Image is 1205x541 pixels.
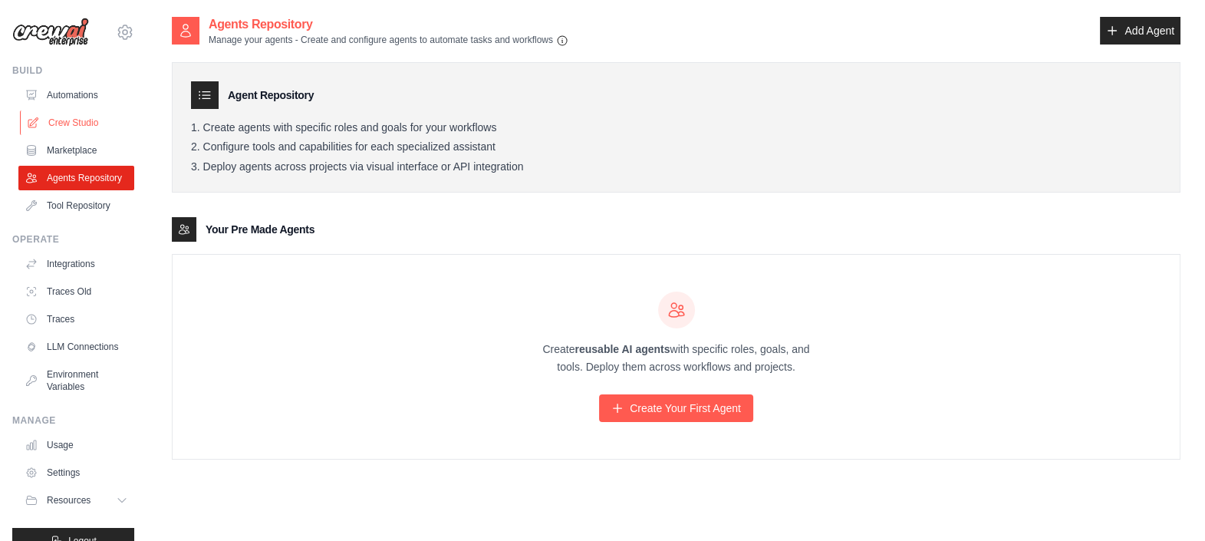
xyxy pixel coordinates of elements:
[191,160,1161,174] li: Deploy agents across projects via visual interface or API integration
[18,279,134,304] a: Traces Old
[18,193,134,218] a: Tool Repository
[18,335,134,359] a: LLM Connections
[12,233,134,246] div: Operate
[18,488,134,513] button: Resources
[18,433,134,457] a: Usage
[191,121,1161,135] li: Create agents with specific roles and goals for your workflows
[529,341,824,376] p: Create with specific roles, goals, and tools. Deploy them across workflows and projects.
[18,138,134,163] a: Marketplace
[209,34,568,47] p: Manage your agents - Create and configure agents to automate tasks and workflows
[191,140,1161,154] li: Configure tools and capabilities for each specialized assistant
[12,64,134,77] div: Build
[228,87,314,103] h3: Agent Repository
[18,83,134,107] a: Automations
[206,222,314,237] h3: Your Pre Made Agents
[12,18,89,47] img: Logo
[599,394,753,422] a: Create Your First Agent
[18,362,134,399] a: Environment Variables
[209,15,568,34] h2: Agents Repository
[20,111,136,135] a: Crew Studio
[18,307,134,332] a: Traces
[12,414,134,427] div: Manage
[18,252,134,276] a: Integrations
[575,343,670,355] strong: reusable AI agents
[18,166,134,190] a: Agents Repository
[18,460,134,485] a: Settings
[1100,17,1180,45] a: Add Agent
[47,494,91,506] span: Resources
